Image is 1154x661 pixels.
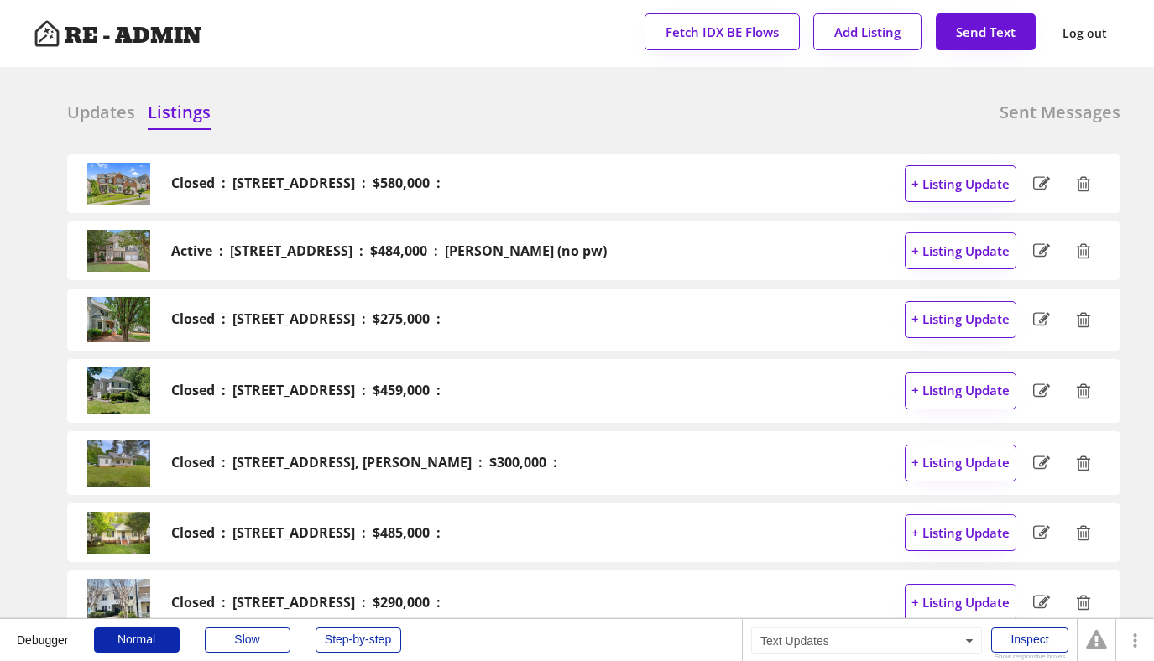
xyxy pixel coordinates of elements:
[171,455,557,471] h2: Closed : [STREET_ADDRESS], [PERSON_NAME] : $300,000 :
[905,514,1016,551] button: + Listing Update
[936,13,1036,50] button: Send Text
[94,627,180,653] div: Normal
[87,297,150,342] img: 20250606025807903094000000-o.jpg
[87,440,150,487] img: 20250428133825939303000000-o.jpg
[171,311,441,327] h2: Closed : [STREET_ADDRESS] : $275,000 :
[905,584,1016,621] button: + Listing Update
[905,232,1016,269] button: + Listing Update
[17,619,69,646] div: Debugger
[751,627,982,654] div: Text Updates
[171,383,441,398] h2: Closed : [STREET_ADDRESS] : $459,000 :
[991,627,1068,653] div: Inspect
[67,101,135,124] h6: Updates
[87,512,150,554] img: 20250425041128627918000000-o.jpg
[34,20,60,47] img: Artboard%201%20copy%203.svg
[991,653,1068,660] div: Show responsive boxes
[645,13,800,50] button: Fetch IDX BE Flows
[171,525,441,541] h2: Closed : [STREET_ADDRESS] : $485,000 :
[87,163,150,205] img: 20250527155358574334000000-o.jpg
[171,595,441,611] h2: Closed : [STREET_ADDRESS] : $290,000 :
[1049,14,1120,53] button: Log out
[148,101,211,124] h6: Listings
[905,445,1016,481] button: + Listing Update
[87,230,150,272] img: 20251002174719394394000000-o.jpg
[205,627,290,653] div: Slow
[171,175,441,191] h2: Closed : [STREET_ADDRESS] : $580,000 :
[905,165,1016,202] button: + Listing Update
[905,372,1016,409] button: + Listing Update
[171,243,607,259] h2: Active : [STREET_ADDRESS] : $484,000 : [PERSON_NAME] (no pw)
[1000,101,1120,124] h6: Sent Messages
[905,301,1016,338] button: + Listing Update
[87,367,150,414] img: 20250507230730113833000000-o.jpg
[65,25,201,47] h4: RE - ADMIN
[316,627,401,653] div: Step-by-step
[813,13,922,50] button: Add Listing
[87,579,150,626] img: 20250319210502615298000000-o.jpg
